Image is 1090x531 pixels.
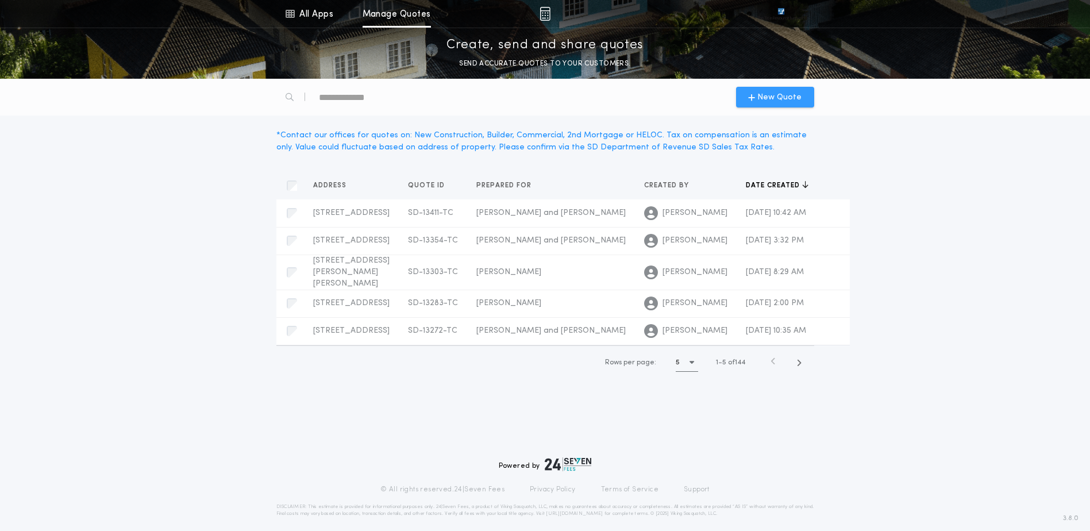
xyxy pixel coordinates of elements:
[676,357,680,368] h1: 5
[408,209,453,217] span: SD-13411-TC
[408,326,457,335] span: SD-13272-TC
[684,485,710,494] a: Support
[663,267,727,278] span: [PERSON_NAME]
[644,180,698,191] button: Created by
[746,236,804,245] span: [DATE] 3:32 PM
[736,87,814,107] button: New Quote
[746,326,806,335] span: [DATE] 10:35 AM
[540,7,550,21] img: img
[728,357,745,368] span: of 144
[663,207,727,219] span: [PERSON_NAME]
[459,58,630,70] p: SEND ACCURATE QUOTES TO YOUR CUSTOMERS.
[408,236,458,245] span: SD-13354-TC
[476,268,541,276] span: [PERSON_NAME]
[546,511,603,516] a: [URL][DOMAIN_NAME]
[408,181,447,190] span: Quote ID
[476,326,626,335] span: [PERSON_NAME] and [PERSON_NAME]
[644,181,691,190] span: Created by
[313,181,349,190] span: Address
[663,325,727,337] span: [PERSON_NAME]
[757,8,805,20] img: vs-icon
[313,299,390,307] span: [STREET_ADDRESS]
[530,485,576,494] a: Privacy Policy
[663,235,727,247] span: [PERSON_NAME]
[313,326,390,335] span: [STREET_ADDRESS]
[722,359,726,366] span: 5
[663,298,727,309] span: [PERSON_NAME]
[408,268,458,276] span: SD-13303-TC
[313,256,390,288] span: [STREET_ADDRESS][PERSON_NAME][PERSON_NAME]
[446,36,644,55] p: Create, send and share quotes
[746,209,806,217] span: [DATE] 10:42 AM
[276,129,814,153] div: * Contact our offices for quotes on: New Construction, Builder, Commercial, 2nd Mortgage or HELOC...
[476,299,541,307] span: [PERSON_NAME]
[313,180,355,191] button: Address
[476,236,626,245] span: [PERSON_NAME] and [PERSON_NAME]
[476,181,534,190] span: Prepared for
[746,268,804,276] span: [DATE] 8:29 AM
[1063,513,1079,524] span: 3.8.0
[276,503,814,517] p: DISCLAIMER: This estimate is provided for informational purposes only. 24|Seven Fees, a product o...
[545,457,592,471] img: logo
[380,485,504,494] p: © All rights reserved. 24|Seven Fees
[757,91,802,103] span: New Quote
[605,359,656,366] span: Rows per page:
[746,180,808,191] button: Date created
[676,353,698,372] button: 5
[313,236,390,245] span: [STREET_ADDRESS]
[746,181,802,190] span: Date created
[408,299,458,307] span: SD-13283-TC
[601,485,658,494] a: Terms of Service
[716,359,718,366] span: 1
[313,209,390,217] span: [STREET_ADDRESS]
[746,299,804,307] span: [DATE] 2:00 PM
[476,209,626,217] span: [PERSON_NAME] and [PERSON_NAME]
[408,180,453,191] button: Quote ID
[499,457,592,471] div: Powered by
